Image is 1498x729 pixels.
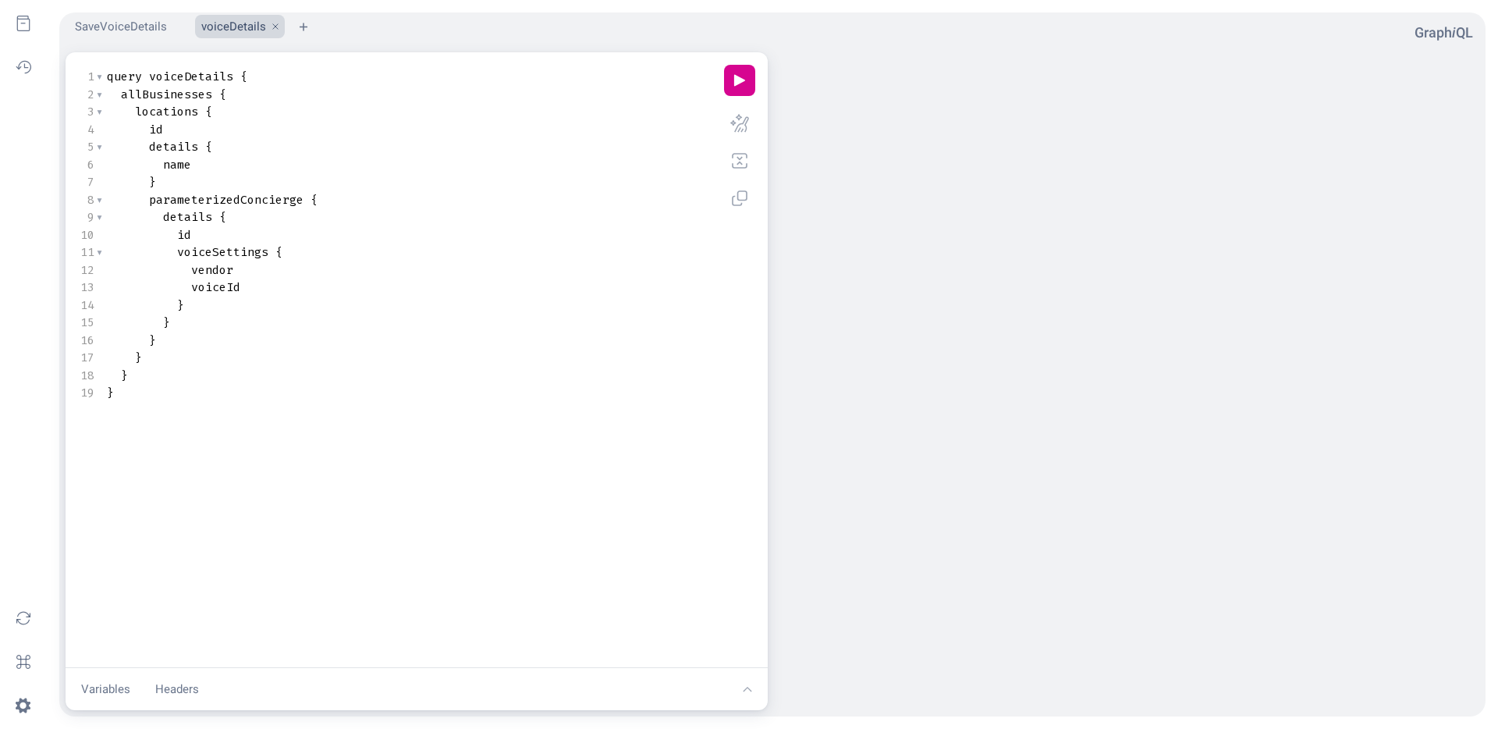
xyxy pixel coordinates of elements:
[59,5,322,48] ul: Select active operation
[6,688,41,723] button: Open settings dialog
[149,69,233,84] span: voiceDetails
[777,52,1479,710] section: Result Window
[163,157,191,172] span: name
[724,65,755,655] div: Editor Commands
[78,384,94,402] div: 19
[177,244,268,260] span: voiceSettings
[1452,24,1456,41] em: i
[78,279,94,297] div: 13
[177,297,184,313] span: }
[107,385,114,400] span: }
[78,226,94,244] div: 10
[78,244,94,261] div: 11
[6,6,41,41] button: Show Documentation Explorer
[724,108,755,139] button: Prettify query (Shift-Ctrl-P)
[294,17,313,36] button: Add tab
[163,315,170,330] span: }
[6,50,41,84] button: Show History
[266,15,285,39] button: Close Tab
[275,244,282,260] span: {
[78,68,94,86] div: 1
[149,192,304,208] span: parameterizedConcierge
[240,69,247,84] span: {
[195,15,266,39] button: voiceDetails
[78,332,94,350] div: 16
[78,349,94,367] div: 17
[78,121,94,139] div: 4
[191,262,233,278] span: vendor
[724,65,755,96] button: Execute query (Ctrl-Enter)
[107,69,142,84] span: query
[135,104,198,119] span: locations
[733,674,761,705] button: Show editor tools
[121,87,212,102] span: allBusinesses
[78,156,94,174] div: 6
[724,183,755,214] button: Copy query (Shift-Ctrl-C)
[177,227,191,243] span: id
[219,209,226,225] span: {
[78,261,94,279] div: 12
[146,674,208,705] button: Headers
[59,52,1486,717] div: voiceDetails
[149,139,198,155] span: details
[724,145,755,176] button: Merge fragments into query (Shift-Ctrl-M)
[78,191,94,209] div: 8
[219,87,226,102] span: {
[149,122,163,137] span: id
[6,645,41,679] button: Open short keys dialog
[78,367,94,385] div: 18
[69,15,167,39] button: SaveVoiceDetails
[72,674,140,705] button: Variables
[78,208,94,226] div: 9
[191,279,240,295] span: voiceId
[78,297,94,315] div: 14
[66,52,768,668] section: Query Editor
[205,104,212,119] span: {
[78,173,94,191] div: 7
[121,368,128,383] span: }
[78,314,94,332] div: 15
[78,138,94,156] div: 5
[78,103,94,121] div: 3
[163,209,212,225] span: details
[149,174,156,190] span: }
[205,139,212,155] span: {
[1415,24,1473,41] a: GraphiQL
[6,601,41,635] button: Re-fetch GraphQL schema
[135,350,142,365] span: }
[149,332,156,348] span: }
[311,192,318,208] span: {
[78,86,94,104] div: 2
